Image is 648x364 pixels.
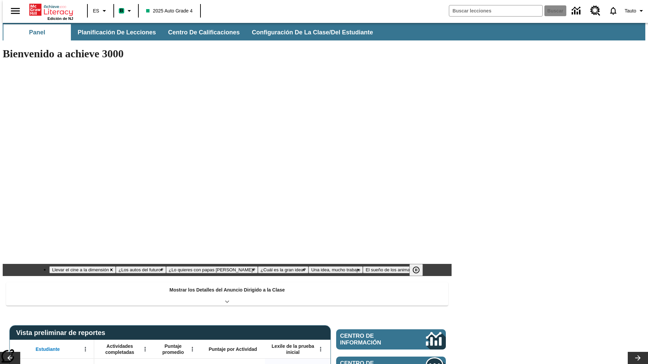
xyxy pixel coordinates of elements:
[169,286,285,294] p: Mostrar los Detalles del Anuncio Dirigido a la Clase
[48,17,73,21] span: Edición de NJ
[3,48,452,60] h1: Bienvenido a achieve 3000
[163,24,245,40] button: Centro de calificaciones
[604,2,622,20] a: Notificaciones
[586,2,604,20] a: Centro de recursos, Se abrirá en una pestaña nueva.
[157,343,189,355] span: Puntaje promedio
[49,266,116,273] button: Diapositiva 1 Llevar el cine a la dimensión X
[409,264,430,276] div: Pausar
[628,352,648,364] button: Carrusel de lecciones, seguir
[268,343,318,355] span: Lexile de la prueba inicial
[3,23,645,40] div: Subbarra de navegación
[36,346,60,352] span: Estudiante
[116,266,166,273] button: Diapositiva 2 ¿Los autos del futuro?
[93,7,99,14] span: ES
[3,24,71,40] button: Panel
[146,7,193,14] span: 2025 Auto Grade 4
[72,24,161,40] button: Planificación de lecciones
[90,5,111,17] button: Lenguaje: ES, Selecciona un idioma
[625,7,636,14] span: Tauto
[568,2,586,20] a: Centro de información
[363,266,418,273] button: Diapositiva 6 El sueño de los animales
[166,266,258,273] button: Diapositiva 3 ¿Lo quieres con papas fritas?
[209,346,257,352] span: Puntaje por Actividad
[336,329,446,350] a: Centro de información
[16,329,109,337] span: Vista preliminar de reportes
[5,1,25,21] button: Abrir el menú lateral
[409,264,423,276] button: Pausar
[187,344,197,354] button: Abrir menú
[80,344,90,354] button: Abrir menú
[140,344,150,354] button: Abrir menú
[316,344,326,354] button: Abrir menú
[3,24,379,40] div: Subbarra de navegación
[622,5,648,17] button: Perfil/Configuración
[340,333,403,346] span: Centro de información
[120,6,123,15] span: B
[258,266,308,273] button: Diapositiva 4 ¿Cuál es la gran idea?
[29,2,73,21] div: Portada
[116,5,136,17] button: Boost El color de la clase es verde menta. Cambiar el color de la clase.
[98,343,142,355] span: Actividades completadas
[29,3,73,17] a: Portada
[449,5,542,16] input: Buscar campo
[246,24,378,40] button: Configuración de la clase/del estudiante
[6,282,448,306] div: Mostrar los Detalles del Anuncio Dirigido a la Clase
[308,266,363,273] button: Diapositiva 5 Una idea, mucho trabajo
